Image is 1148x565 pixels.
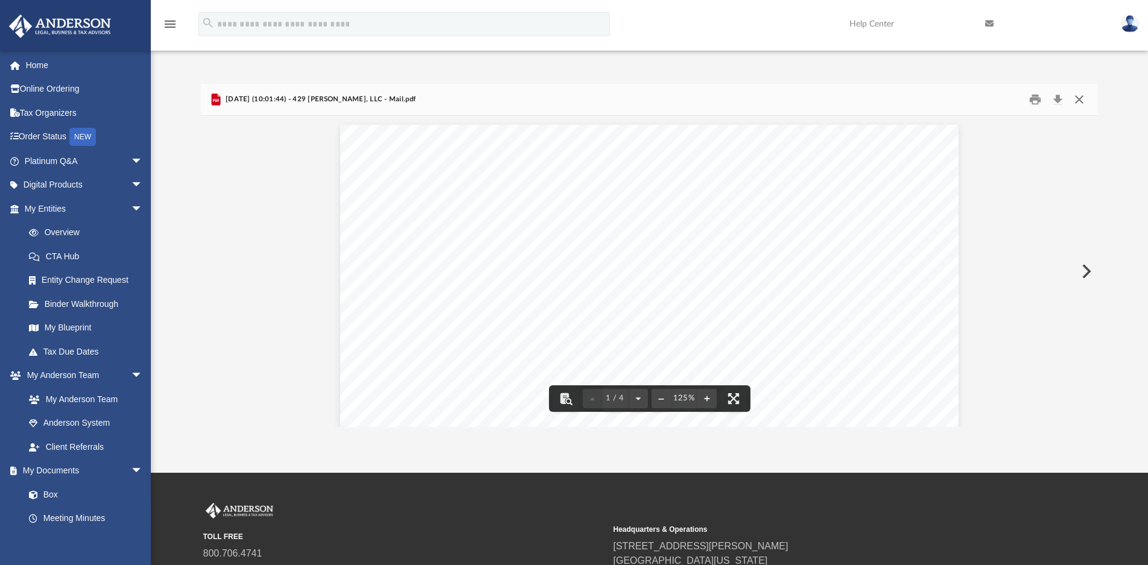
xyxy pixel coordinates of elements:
img: User Pic [1121,15,1139,33]
button: Print [1023,90,1047,109]
div: NEW [69,128,96,146]
button: Next page [629,385,648,412]
div: Preview [201,84,1099,427]
small: Headquarters & Operations [614,524,1015,535]
a: My Documentsarrow_drop_down [8,459,155,483]
button: Download [1047,90,1068,109]
a: Binder Walkthrough [17,292,161,316]
a: Meeting Minutes [17,507,155,531]
a: My Anderson Teamarrow_drop_down [8,364,155,388]
span: [DATE] (10:01:44) - 429 [PERSON_NAME], LLC - Mail.pdf [223,94,416,105]
button: Close [1068,90,1090,109]
a: Platinum Q&Aarrow_drop_down [8,149,161,173]
a: Anderson System [17,411,155,435]
button: Zoom in [697,385,717,412]
span: 1 / 4 [602,394,629,402]
button: Enter fullscreen [720,385,747,412]
a: CTA Hub [17,244,161,268]
small: TOLL FREE [203,531,605,542]
span: arrow_drop_down [131,364,155,388]
i: search [201,16,215,30]
div: Document Viewer [201,116,1099,427]
img: Anderson Advisors Platinum Portal [5,14,115,38]
div: Current zoom level [671,394,697,402]
span: arrow_drop_down [131,173,155,198]
a: Tax Organizers [8,101,161,125]
a: Client Referrals [17,435,155,459]
img: Anderson Advisors Platinum Portal [203,503,276,519]
a: 800.706.4741 [203,548,262,558]
a: Home [8,53,161,77]
a: Online Ordering [8,77,161,101]
a: Overview [17,221,161,245]
span: arrow_drop_down [131,197,155,221]
a: My Anderson Team [17,387,149,411]
a: My Entitiesarrow_drop_down [8,197,161,221]
a: Entity Change Request [17,268,161,292]
i: menu [163,17,177,31]
div: File preview [201,116,1099,427]
a: Order StatusNEW [8,125,161,150]
a: Box [17,482,149,507]
span: arrow_drop_down [131,459,155,484]
a: Tax Due Dates [17,339,161,364]
a: [STREET_ADDRESS][PERSON_NAME] [614,541,788,551]
button: Zoom out [652,385,671,412]
a: menu [163,23,177,31]
a: Digital Productsarrow_drop_down [8,173,161,197]
button: Next File [1072,254,1099,288]
button: 1 / 4 [602,385,629,412]
button: Toggle findbar [553,385,579,412]
span: arrow_drop_down [131,149,155,174]
a: My Blueprint [17,316,155,340]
